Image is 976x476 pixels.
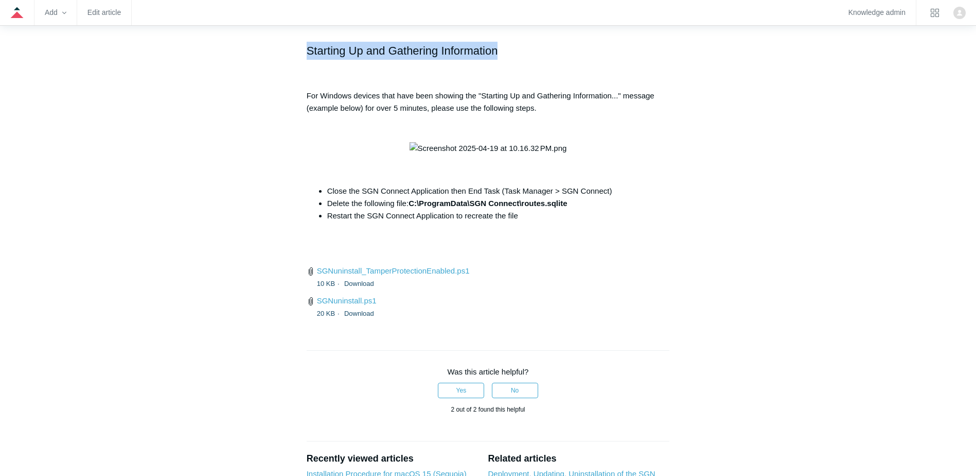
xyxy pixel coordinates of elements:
img: Screenshot 2025-04-19 at 10.16.32 PM.png [410,142,567,155]
span: Was this article helpful? [448,367,529,376]
h2: Recently viewed articles [307,452,478,466]
zd-hc-trigger: Add [45,10,66,15]
span: 10 KB [317,280,342,287]
zd-hc-trigger: Click your profile icon to open the profile menu [953,7,966,19]
a: SGNuninstall_TamperProtectionEnabled.ps1 [317,266,470,275]
h2: Related articles [488,452,669,466]
a: Knowledge admin [848,10,906,15]
p: For Windows devices that have been showing the "Starting Up and Gathering Information..." message... [307,90,670,114]
button: This article was helpful [438,383,484,398]
a: Download [344,280,374,287]
span: 2 out of 2 found this helpful [451,406,525,413]
button: This article was not helpful [492,383,538,398]
a: Download [344,310,374,317]
span: 20 KB [317,310,342,317]
h2: Starting Up and Gathering Information [307,42,670,60]
a: SGNuninstall.ps1 [317,296,377,305]
li: Delete the following file: [327,197,670,210]
img: user avatar [953,7,966,19]
li: Close the SGN Connect Application then End Task (Task Manager > SGN Connect) [327,185,670,197]
li: Restart the SGN Connect Application to recreate the file [327,210,670,222]
a: Edit article [87,10,121,15]
strong: C:\ProgramData\SGN Connect\routes.sqlite [409,199,567,208]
